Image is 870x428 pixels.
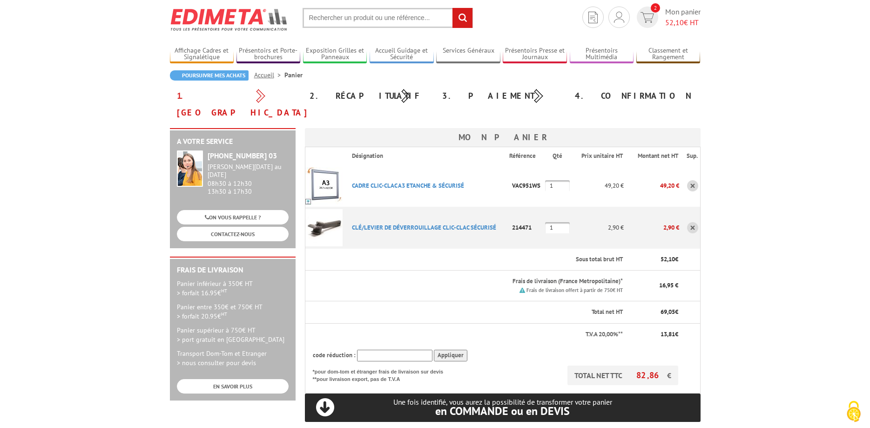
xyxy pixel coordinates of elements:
[177,266,289,274] h2: Frais de Livraison
[436,47,500,62] a: Services Généraux
[177,312,227,320] span: > forfait 20.95€
[434,350,467,361] input: Appliquer
[352,224,496,231] a: CLé/LEVIER DE DéVERROUILLAGE CLIC-CLAC SéCURISé
[588,12,598,23] img: devis rapide
[177,150,203,187] img: widget-service.jpg
[842,400,865,423] img: Cookies (fenêtre modale)
[679,147,700,165] th: Sup.
[571,177,624,194] p: 49,20 €
[170,70,249,81] a: Poursuivre mes achats
[579,152,623,161] p: Prix unitaire HT
[303,8,473,28] input: Rechercher un produit ou une référence...
[177,289,227,297] span: > forfait 16.95€
[344,249,624,271] th: Sous total brut HT
[641,12,654,23] img: devis rapide
[631,152,678,161] p: Montant net HT
[352,277,623,286] p: Frais de livraison (France Metropolitaine)*
[571,219,624,236] p: 2,90 €
[221,287,227,294] sup: HT
[254,71,284,79] a: Accueil
[659,281,678,289] span: 16,95 €
[567,366,678,385] p: TOTAL NET TTC €
[177,326,289,344] p: Panier supérieur à 750€ HT
[665,17,701,28] span: € HT
[665,18,684,27] span: 52,10
[352,182,464,190] a: CADRE CLIC-CLAC A3 ETANCHE & SéCURISé
[509,177,545,194] p: VAC951WS
[452,8,472,28] input: rechercher
[236,47,301,62] a: Présentoirs et Porte-brochures
[624,177,679,194] p: 49,20 €
[435,404,570,418] span: en COMMANDE ou en DEVIS
[624,219,679,236] p: 2,90 €
[177,379,289,394] a: EN SAVOIR PLUS
[344,147,509,165] th: Désignation
[177,137,289,146] h2: A votre service
[313,330,623,339] p: T.V.A 20,00%**
[526,287,623,293] small: Frais de livraison offert à partir de 750€ HT
[284,70,303,80] li: Panier
[665,7,701,28] span: Mon panier
[634,7,701,28] a: devis rapide 2 Mon panier 52,10€ HT
[636,47,701,62] a: Classement et Rangement
[313,308,623,317] p: Total net HT
[221,311,227,317] sup: HT
[313,351,356,359] span: code réduction :
[303,88,435,104] div: 2. Récapitulatif
[661,308,675,316] span: 69,05
[503,47,567,62] a: Présentoirs Presse et Journaux
[177,279,289,298] p: Panier inférieur à 350€ HT
[651,3,660,13] span: 2
[305,167,343,204] img: CADRE CLIC-CLAC A3 ETANCHE & SéCURISé
[303,47,367,62] a: Exposition Grilles et Panneaux
[509,219,545,236] p: 214471
[177,227,289,241] a: CONTACTEZ-NOUS
[631,330,678,339] p: €
[170,47,234,62] a: Affichage Cadres et Signalétique
[177,210,289,224] a: ON VOUS RAPPELLE ?
[614,12,624,23] img: devis rapide
[313,366,452,383] p: *pour dom-tom et étranger frais de livraison sur devis **pour livraison export, pas de T.V.A
[636,370,667,380] span: 82,86
[545,147,571,165] th: Qté
[661,255,675,263] span: 52,10
[305,398,701,417] p: Une fois identifié, vous aurez la possibilité de transformer votre panier
[435,88,568,104] div: 3. Paiement
[208,163,289,195] div: 08h30 à 12h30 13h30 à 17h30
[837,396,870,428] button: Cookies (fenêtre modale)
[519,287,525,293] img: picto.png
[370,47,434,62] a: Accueil Guidage et Sécurité
[570,47,634,62] a: Présentoirs Multimédia
[208,163,289,179] div: [PERSON_NAME][DATE] au [DATE]
[509,152,544,161] p: Référence
[208,151,277,160] strong: [PHONE_NUMBER] 03
[177,302,289,321] p: Panier entre 350€ et 750€ HT
[631,255,678,264] p: €
[177,359,256,367] span: > nous consulter pour devis
[177,335,284,344] span: > port gratuit en [GEOGRAPHIC_DATA]
[170,88,303,121] div: 1. [GEOGRAPHIC_DATA]
[661,330,675,338] span: 13,81
[305,128,701,147] h3: Mon panier
[305,209,343,246] img: CLé/LEVIER DE DéVERROUILLAGE CLIC-CLAC SéCURISé
[177,349,289,367] p: Transport Dom-Tom et Etranger
[170,2,289,37] img: Edimeta
[568,88,701,104] div: 4. Confirmation
[631,308,678,317] p: €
